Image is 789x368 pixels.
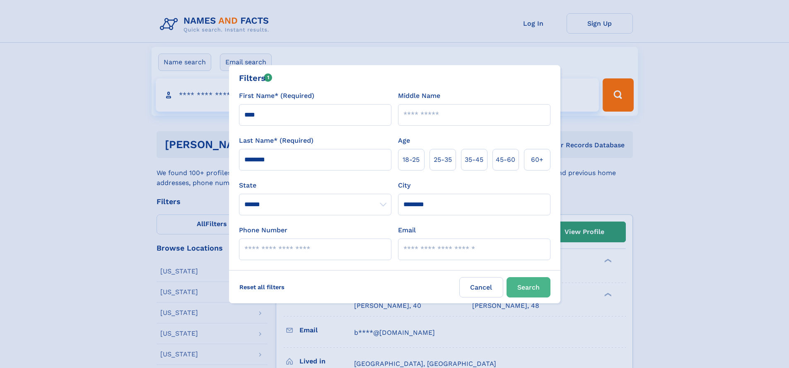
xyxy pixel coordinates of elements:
[234,277,290,297] label: Reset all filters
[465,155,483,165] span: 35‑45
[531,155,543,165] span: 60+
[398,136,410,146] label: Age
[398,225,416,235] label: Email
[398,180,410,190] label: City
[239,225,287,235] label: Phone Number
[459,277,503,297] label: Cancel
[507,277,550,297] button: Search
[239,91,314,101] label: First Name* (Required)
[398,91,440,101] label: Middle Name
[434,155,452,165] span: 25‑35
[496,155,515,165] span: 45‑60
[239,180,391,190] label: State
[403,155,420,165] span: 18‑25
[239,136,314,146] label: Last Name* (Required)
[239,72,273,84] div: Filters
